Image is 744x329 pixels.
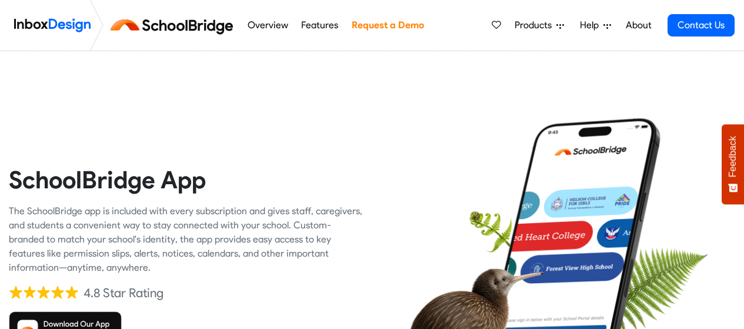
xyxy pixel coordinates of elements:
heading: SchoolBridge App [9,165,363,195]
a: Request a Demo [348,14,427,37]
a: About [622,14,655,37]
a: Overview [244,14,291,37]
a: Contact Us [668,14,735,36]
span: Products [515,18,556,32]
a: Help [575,14,616,37]
span: Feedback [728,136,738,177]
button: Feedback - Show survey [722,124,744,204]
img: schoolbridge logo [108,11,241,39]
a: Features [298,14,342,37]
div: The SchoolBridge app is included with every subscription and gives staff, caregivers, and student... [9,204,363,275]
a: Products [510,14,569,37]
span: Help [580,18,603,32]
div: 4.8 Star Rating [84,284,164,302]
